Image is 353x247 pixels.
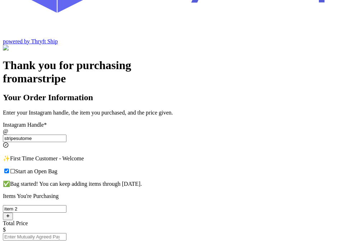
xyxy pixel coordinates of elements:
img: Customer Form Background [3,45,74,51]
input: ex.funky hat [3,205,66,213]
p: Enter your Instagram handle, the item you purchased, and the price given. [3,110,350,116]
label: Instagram Handle [3,122,47,128]
span: ✨ [3,155,10,161]
h1: Thank you for purchasing from [3,59,350,85]
div: @ [3,128,350,135]
span: arstripe [27,72,66,85]
p: Items You're Purchasing [3,193,350,199]
h2: Your Order Information [3,93,350,102]
input: Enter Mutually Agreed Payment [3,233,66,241]
label: Total Price [3,220,28,226]
a: powered by Thryft Ship [3,38,58,44]
span: First Time Customer - Welcome [10,155,84,161]
div: $ [3,227,350,233]
p: ✅ Bag started! You can keep adding items through [DATE]. [3,180,350,187]
span: ☐ Start an Open Bag [10,168,57,174]
input: ☐Start an Open Bag [4,169,9,173]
